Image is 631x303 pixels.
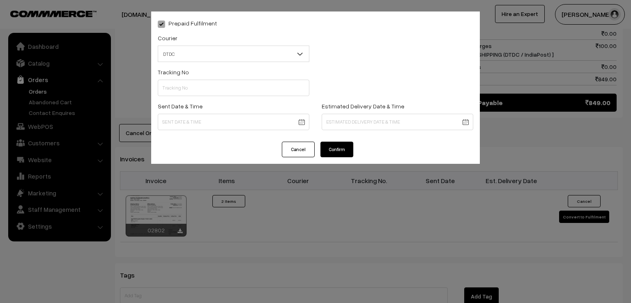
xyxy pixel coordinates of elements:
[158,47,309,61] span: DTDC
[158,114,309,130] input: Sent Date & Time
[158,34,177,42] label: Courier
[158,68,189,76] label: Tracking No
[282,142,315,157] button: Cancel
[158,46,309,62] span: DTDC
[322,102,404,110] label: Estimated Delivery Date & Time
[320,142,353,157] button: Confirm
[158,19,217,28] label: Prepaid Fulfilment
[322,114,473,130] input: Estimated Delivery Date & Time
[158,80,309,96] input: Tracking No
[158,102,203,110] label: Sent Date & Time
